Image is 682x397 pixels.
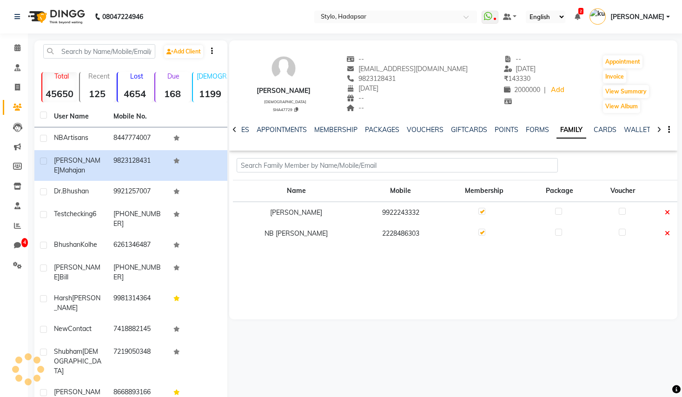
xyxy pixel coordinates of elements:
[347,55,364,63] span: --
[365,126,399,134] a: PACKAGES
[121,72,152,80] p: Lost
[157,72,190,80] p: Due
[257,86,311,96] div: [PERSON_NAME]
[54,210,66,218] span: test
[108,234,167,257] td: 6261346487
[347,94,364,102] span: --
[233,223,360,244] td: NB [PERSON_NAME]
[54,156,100,174] span: [PERSON_NAME]
[54,324,68,333] span: New
[526,126,549,134] a: FORMS
[407,126,444,134] a: VOUCHERS
[504,55,522,63] span: --
[451,126,487,134] a: GIFTCARDS
[347,84,379,93] span: [DATE]
[63,133,88,142] span: Artisans
[193,88,228,99] strong: 1199
[80,88,115,99] strong: 125
[24,4,87,30] img: logo
[48,106,108,127] th: User Name
[197,72,228,80] p: [DEMOGRAPHIC_DATA]
[359,180,442,202] th: Mobile
[60,166,85,174] span: mahajan
[504,74,508,83] span: ₹
[233,202,360,223] td: [PERSON_NAME]
[84,72,115,80] p: Recent
[108,150,167,181] td: 9823128431
[155,88,190,99] strong: 168
[594,126,616,134] a: CARDS
[43,44,155,59] input: Search by Name/Mobile/Email/Code
[80,240,97,249] span: Kolhe
[257,126,307,134] a: APPOINTMENTS
[54,347,82,356] span: Shubham
[118,88,152,99] strong: 4654
[578,8,583,14] span: 2
[603,70,626,83] button: Invoice
[60,273,68,281] span: bill
[260,106,311,112] div: SHA47729
[610,12,664,22] span: [PERSON_NAME]
[68,324,92,333] span: Contact
[347,104,364,112] span: --
[108,127,167,150] td: 8447774007
[102,4,143,30] b: 08047224946
[54,294,72,302] span: Harsh
[3,238,25,253] a: 4
[314,126,358,134] a: MEMBERSHIP
[237,158,558,172] input: Search Family Member by Name/Mobile/Email
[347,74,396,83] span: 9823128431
[54,294,100,312] span: [PERSON_NAME]
[108,288,167,318] td: 9981314364
[442,180,527,202] th: Membership
[504,86,540,94] span: 2000000
[556,122,586,139] a: FAMILY
[108,181,167,204] td: 9921257007
[550,84,566,97] a: Add
[108,341,167,382] td: 7219050348
[108,318,167,341] td: 7418882145
[504,74,530,83] span: 143330
[544,85,546,95] span: |
[164,45,203,58] a: Add Client
[42,88,77,99] strong: 45650
[54,347,101,375] span: [DEMOGRAPHIC_DATA]
[54,133,63,142] span: NB
[108,204,167,234] td: [PHONE_NUMBER]
[527,180,592,202] th: Package
[54,263,100,281] span: [PERSON_NAME]
[347,65,468,73] span: [EMAIL_ADDRESS][DOMAIN_NAME]
[62,187,89,195] span: bhushan
[21,238,28,247] span: 4
[589,8,606,25] img: kunal patil
[264,99,306,104] span: [DEMOGRAPHIC_DATA]
[108,257,167,288] td: [PHONE_NUMBER]
[359,223,442,244] td: 2228486303
[495,126,518,134] a: POINTS
[54,187,62,195] span: Dr.
[603,55,642,68] button: Appointment
[603,100,640,113] button: View Album
[270,54,298,82] img: avatar
[359,202,442,223] td: 9922243332
[624,126,650,134] a: WALLET
[233,180,360,202] th: Name
[66,210,96,218] span: checking6
[54,240,80,249] span: Bhushan
[108,106,167,127] th: Mobile No.
[46,72,77,80] p: Total
[603,85,649,98] button: View Summary
[504,65,536,73] span: [DATE]
[575,13,580,21] a: 2
[592,180,653,202] th: Voucher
